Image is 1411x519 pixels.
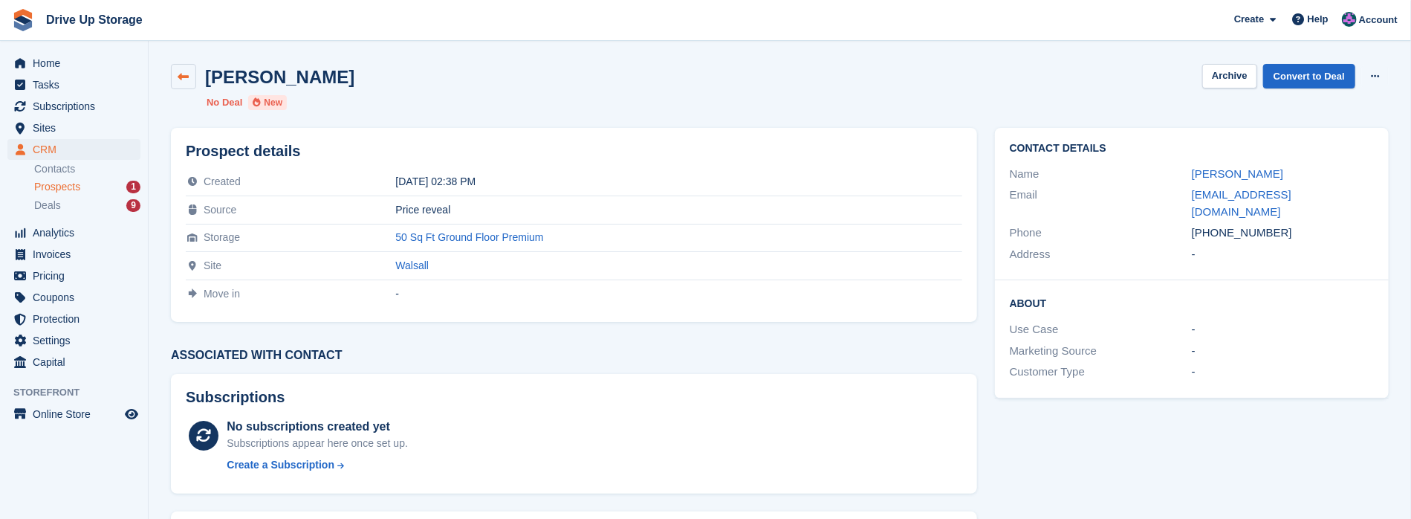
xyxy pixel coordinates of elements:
[33,244,122,265] span: Invoices
[7,309,140,329] a: menu
[227,418,408,436] div: No subscriptions created yet
[1010,343,1192,360] div: Marketing Source
[33,330,122,351] span: Settings
[7,139,140,160] a: menu
[1010,143,1374,155] h2: Contact Details
[34,180,80,194] span: Prospects
[395,204,961,216] div: Price reveal
[395,288,961,300] div: -
[1010,321,1192,338] div: Use Case
[33,265,122,286] span: Pricing
[34,162,140,176] a: Contacts
[1192,321,1374,338] div: -
[33,352,122,373] span: Capital
[1192,188,1291,218] a: [EMAIL_ADDRESS][DOMAIN_NAME]
[33,53,122,74] span: Home
[7,96,140,117] a: menu
[227,457,334,473] div: Create a Subscription
[34,199,61,213] span: Deals
[40,7,149,32] a: Drive Up Storage
[33,74,122,95] span: Tasks
[1010,364,1192,381] div: Customer Type
[1359,13,1398,28] span: Account
[123,405,140,423] a: Preview store
[207,95,242,110] li: No Deal
[1192,225,1374,242] div: [PHONE_NUMBER]
[395,175,961,187] div: [DATE] 02:38 PM
[13,385,148,400] span: Storefront
[7,330,140,351] a: menu
[33,404,122,425] span: Online Store
[171,349,977,362] h3: Associated with contact
[7,244,140,265] a: menu
[1010,166,1192,183] div: Name
[1010,295,1374,310] h2: About
[1263,64,1355,88] a: Convert to Deal
[126,199,140,212] div: 9
[7,404,140,425] a: menu
[7,117,140,138] a: menu
[1234,12,1264,27] span: Create
[395,259,429,271] a: Walsall
[33,117,122,138] span: Sites
[33,309,122,329] span: Protection
[204,259,221,271] span: Site
[7,53,140,74] a: menu
[227,457,408,473] a: Create a Subscription
[186,143,962,160] h2: Prospect details
[248,95,287,110] li: New
[33,287,122,308] span: Coupons
[34,198,140,213] a: Deals 9
[1010,225,1192,242] div: Phone
[7,74,140,95] a: menu
[7,265,140,286] a: menu
[7,287,140,308] a: menu
[204,231,240,243] span: Storage
[1010,187,1192,220] div: Email
[204,175,241,187] span: Created
[33,96,122,117] span: Subscriptions
[227,436,408,451] div: Subscriptions appear here once set up.
[1192,343,1374,360] div: -
[34,179,140,195] a: Prospects 1
[204,288,240,300] span: Move in
[186,389,962,406] h2: Subscriptions
[7,222,140,243] a: menu
[1192,246,1374,263] div: -
[12,9,34,31] img: stora-icon-8386f47178a22dfd0bd8f6a31ec36ba5ce8667c1dd55bd0f319d3a0aa187defe.svg
[395,231,543,243] a: 50 Sq Ft Ground Floor Premium
[204,204,236,216] span: Source
[1192,167,1283,180] a: [PERSON_NAME]
[33,139,122,160] span: CRM
[7,352,140,373] a: menu
[1342,12,1357,27] img: Andy
[1308,12,1329,27] span: Help
[1192,364,1374,381] div: -
[126,181,140,193] div: 1
[33,222,122,243] span: Analytics
[205,67,354,87] h2: [PERSON_NAME]
[1202,64,1257,88] button: Archive
[1010,246,1192,263] div: Address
